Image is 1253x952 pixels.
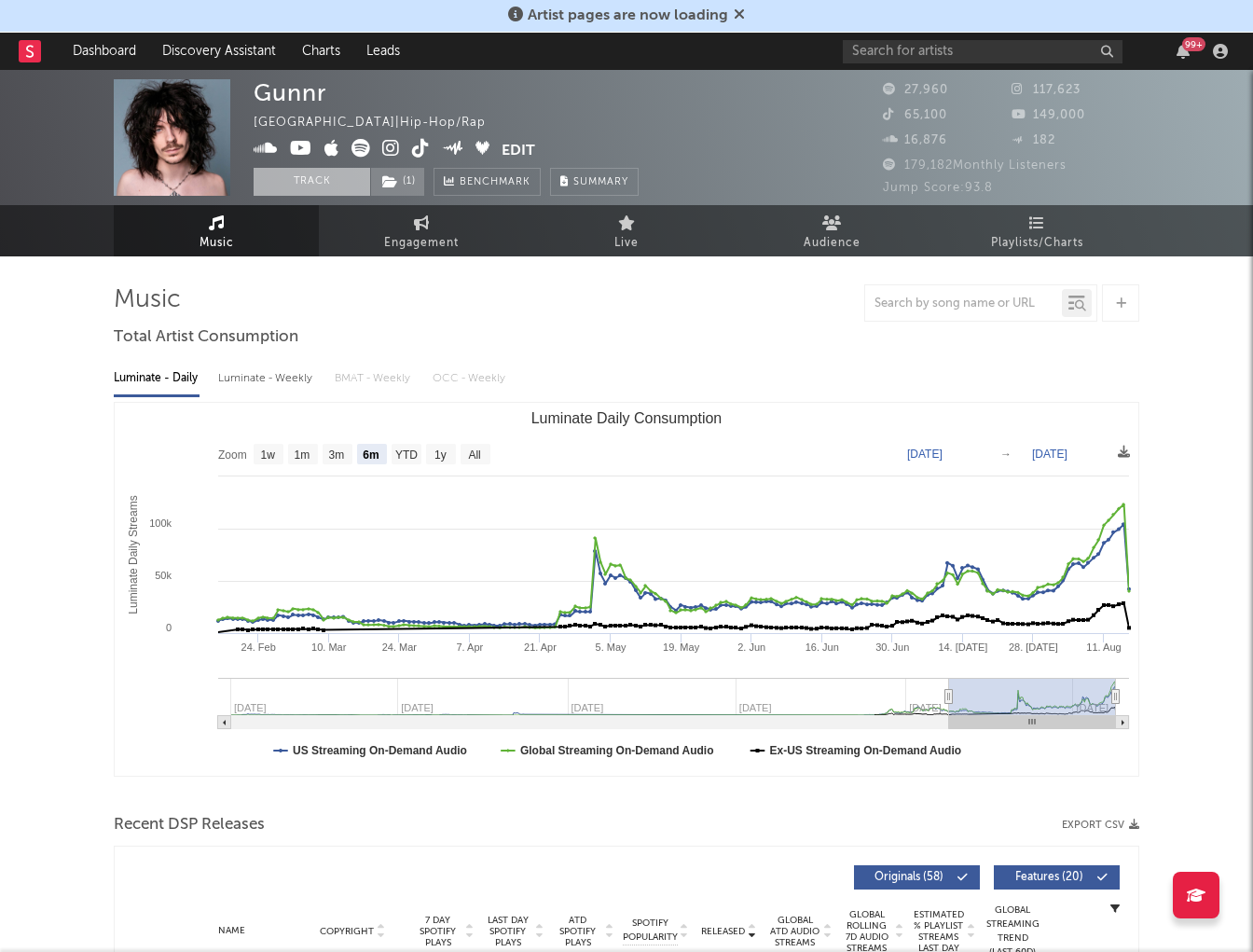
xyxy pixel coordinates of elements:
[938,642,987,653] text: 14. [DATE]
[770,744,962,757] text: Ex-US Streaming On-Demand Audio
[241,642,276,653] text: 24. Feb
[384,232,459,255] span: Engagement
[1009,642,1058,653] text: 28. [DATE]
[254,168,370,196] button: Track
[1000,448,1012,461] text: →
[737,642,765,653] text: 2. Jun
[320,926,374,937] span: Copyright
[843,40,1122,63] input: Search for artists
[457,642,484,653] text: 7. Apr
[171,924,293,938] div: Name
[769,915,820,948] span: Global ATD Audio Streams
[166,622,172,633] text: 0
[524,642,557,653] text: 21. Apr
[115,403,1138,776] svg: Luminate Daily Consumption
[114,814,265,836] span: Recent DSP Releases
[200,232,234,255] span: Music
[149,33,289,70] a: Discovery Assistant
[149,517,172,529] text: 100k
[1006,872,1092,883] span: Features ( 20 )
[883,159,1067,172] span: 179,182 Monthly Listeners
[854,865,980,890] button: Originals(58)
[289,33,353,70] a: Charts
[218,363,316,394] div: Luminate - Weekly
[866,872,952,883] span: Originals ( 58 )
[1032,448,1067,461] text: [DATE]
[468,448,480,462] text: All
[254,79,326,106] div: Gunnr
[413,915,462,948] span: 7 Day Spotify Plays
[1012,84,1081,96] span: 117,623
[865,297,1062,311] input: Search by song name or URL
[734,8,745,23] span: Dismiss
[460,172,530,194] span: Benchmark
[127,495,140,614] text: Luminate Daily Streams
[155,570,172,581] text: 50k
[114,363,200,394] div: Luminate - Daily
[254,112,507,134] div: [GEOGRAPHIC_DATA] | Hip-Hop/Rap
[805,642,839,653] text: 16. Jun
[663,642,700,653] text: 19. May
[1086,642,1121,653] text: 11. Aug
[528,8,728,23] span: Artist pages are now loading
[329,448,345,462] text: 3m
[883,84,948,96] span: 27,960
[520,744,714,757] text: Global Streaming On-Demand Audio
[804,232,861,255] span: Audience
[60,33,149,70] a: Dashboard
[363,448,379,462] text: 6m
[729,205,934,256] a: Audience
[218,448,247,462] text: Zoom
[573,177,628,187] span: Summary
[883,134,947,146] span: 16,876
[370,168,425,196] span: ( 1 )
[114,205,319,256] a: Music
[502,139,535,162] button: Edit
[371,168,424,196] button: (1)
[319,205,524,256] a: Engagement
[1177,44,1190,59] button: 99+
[1012,109,1085,121] span: 149,000
[883,182,993,194] span: Jump Score: 93.8
[353,33,413,70] a: Leads
[395,448,418,462] text: YTD
[1012,134,1055,146] span: 182
[114,326,298,349] span: Total Artist Consumption
[483,915,532,948] span: Last Day Spotify Plays
[883,109,947,121] span: 65,100
[991,232,1083,255] span: Playlists/Charts
[623,917,678,945] span: Spotify Popularity
[311,642,347,653] text: 10. Mar
[261,448,276,462] text: 1w
[382,642,418,653] text: 24. Mar
[295,448,310,462] text: 1m
[1182,37,1205,51] div: 99 +
[596,642,627,653] text: 5. May
[1062,820,1139,831] button: Export CSV
[614,232,639,255] span: Live
[434,168,541,196] a: Benchmark
[701,926,745,937] span: Released
[531,410,723,426] text: Luminate Daily Consumption
[907,448,943,461] text: [DATE]
[553,915,602,948] span: ATD Spotify Plays
[524,205,729,256] a: Live
[293,744,467,757] text: US Streaming On-Demand Audio
[434,448,447,462] text: 1y
[934,205,1139,256] a: Playlists/Charts
[875,642,909,653] text: 30. Jun
[994,865,1120,890] button: Features(20)
[550,168,639,196] button: Summary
